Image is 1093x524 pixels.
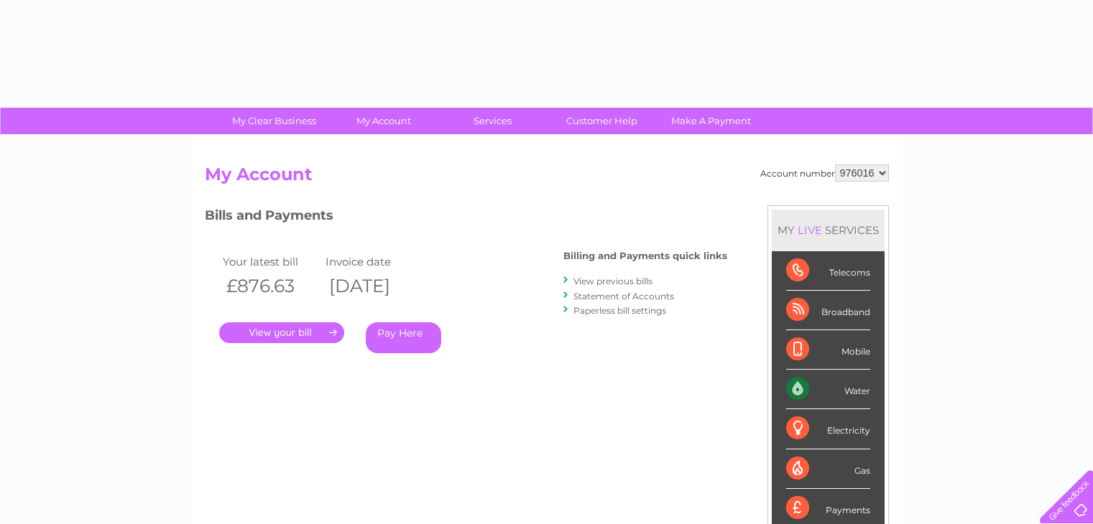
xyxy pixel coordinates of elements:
[795,223,825,237] div: LIVE
[219,271,323,301] th: £876.63
[786,291,870,330] div: Broadband
[215,108,333,134] a: My Clear Business
[786,251,870,291] div: Telecoms
[786,409,870,449] div: Electricity
[563,251,727,261] h4: Billing and Payments quick links
[322,252,425,271] td: Invoice date
[573,291,674,301] a: Statement of Accounts
[543,108,661,134] a: Customer Help
[205,205,727,230] h3: Bills and Payments
[366,322,441,353] a: Pay Here
[772,210,885,251] div: MY SERVICES
[786,330,870,370] div: Mobile
[652,108,770,134] a: Make A Payment
[205,164,889,192] h2: My Account
[219,252,323,271] td: Your latest bill
[786,449,870,489] div: Gas
[573,276,652,286] a: View previous bills
[324,108,443,134] a: My Account
[573,305,666,316] a: Paperless bill settings
[433,108,552,134] a: Services
[760,164,889,182] div: Account number
[322,271,425,301] th: [DATE]
[786,370,870,409] div: Water
[219,322,344,343] a: .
